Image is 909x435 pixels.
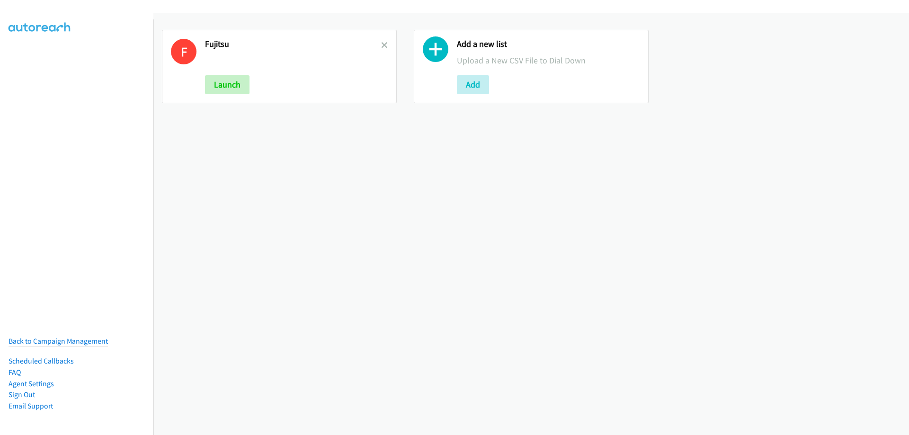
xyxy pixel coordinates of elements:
[9,401,53,410] a: Email Support
[457,39,640,50] h2: Add a new list
[9,390,35,399] a: Sign Out
[457,75,489,94] button: Add
[9,356,74,365] a: Scheduled Callbacks
[9,379,54,388] a: Agent Settings
[205,75,250,94] button: Launch
[457,54,640,67] p: Upload a New CSV File to Dial Down
[171,39,196,64] h1: F
[9,368,21,377] a: FAQ
[9,337,108,346] a: Back to Campaign Management
[205,39,381,50] h2: Fujitsu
